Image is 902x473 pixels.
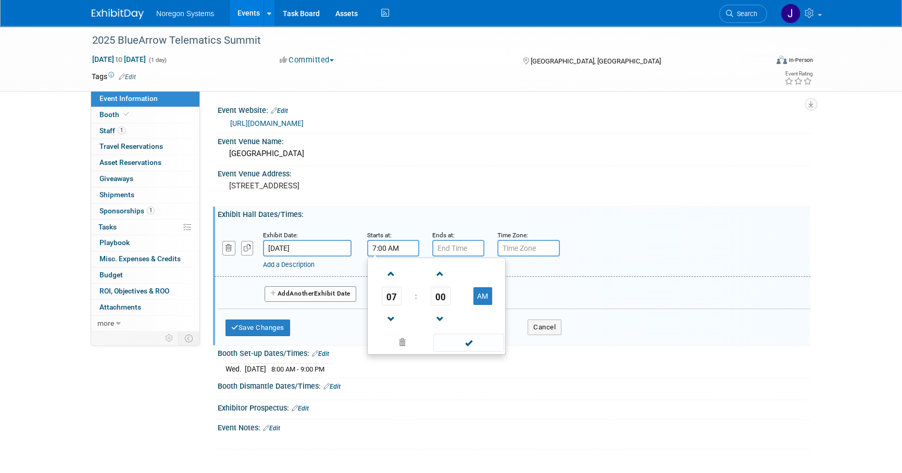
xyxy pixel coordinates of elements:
input: Start Time [367,240,419,257]
td: Personalize Event Tab Strip [160,331,179,345]
i: Booth reservation complete [124,111,129,117]
div: Booth Dismantle Dates/Times: [218,378,810,392]
a: Done [433,336,505,351]
span: 1 [118,126,126,134]
a: Edit [263,425,280,432]
a: Event Information [91,91,199,107]
td: Toggle Event Tabs [179,331,200,345]
span: Travel Reservations [99,142,163,150]
span: Staff [99,126,126,135]
a: Clear selection [370,336,434,350]
span: Playbook [99,238,130,247]
input: Time Zone [497,240,560,257]
a: Playbook [91,235,199,251]
a: Travel Reservations [91,139,199,155]
div: Event Format [706,54,813,70]
div: Event Rating [784,71,812,76]
a: Edit [292,405,309,412]
span: Pick Hour [382,287,402,305]
a: Tasks [91,220,199,235]
small: Time Zone: [497,232,528,239]
a: Sponsorships1 [91,203,199,219]
span: ROI, Objectives & ROO [99,287,169,295]
div: Event Website: [218,103,810,116]
div: [GEOGRAPHIC_DATA] [226,146,803,162]
input: Date [263,240,352,257]
span: Event Information [99,94,158,103]
span: (1 day) [148,57,167,63]
div: Event Venue Name: [218,134,810,147]
span: Misc. Expenses & Credits [99,254,181,263]
a: Decrement Hour [382,305,402,332]
span: Another [290,290,314,297]
a: Increment Minute [431,260,450,287]
span: Giveaways [99,174,133,183]
small: Ends at: [432,232,455,239]
span: Noregon Systems [156,9,214,18]
button: AM [473,287,492,305]
div: Exhibit Hall Dates/Times: [218,207,810,220]
a: Decrement Minute [431,305,450,332]
a: Edit [323,383,341,390]
button: Cancel [528,319,561,335]
a: Asset Reservations [91,155,199,171]
span: [GEOGRAPHIC_DATA], [GEOGRAPHIC_DATA] [530,57,660,65]
a: ROI, Objectives & ROO [91,284,199,299]
a: Booth [91,107,199,123]
a: Attachments [91,300,199,315]
div: Event Venue Address: [218,166,810,179]
span: 1 [147,207,155,214]
a: Budget [91,267,199,283]
span: more [97,319,114,327]
td: [DATE] [245,363,266,374]
a: Edit [312,350,329,357]
span: Pick Minute [431,287,450,305]
td: : [413,287,419,305]
span: Tasks [98,223,117,231]
img: ExhibitDay [92,9,144,19]
pre: [STREET_ADDRESS] [229,181,453,190]
small: Starts at: [367,232,392,239]
a: [URL][DOMAIN_NAME] [230,119,304,127]
td: Wed. [226,363,245,374]
button: AddAnotherExhibit Date [265,286,356,302]
div: In-Person [788,56,813,64]
a: Edit [119,73,136,81]
div: Event Notes: [218,420,810,433]
a: Staff1 [91,123,199,139]
a: Add a Description [263,261,315,269]
span: Booth [99,110,131,119]
span: 8:00 AM - 9:00 PM [271,365,324,373]
button: Committed [276,55,338,66]
input: End Time [432,240,484,257]
span: Search [733,10,757,18]
button: Save Changes [226,319,290,336]
div: Booth Set-up Dates/Times: [218,346,810,359]
a: more [91,316,199,331]
div: 2025 BlueArrow Telematics Summit [89,31,751,50]
a: Edit [271,107,288,114]
a: Giveaways [91,171,199,187]
td: Tags [92,71,136,82]
span: [DATE] [DATE] [92,55,146,64]
span: to [114,55,124,63]
a: Increment Hour [382,260,402,287]
a: Search [719,5,767,23]
span: Budget [99,271,123,279]
img: Format-Inperson.png [776,56,787,64]
span: Attachments [99,303,141,311]
small: Exhibit Date: [263,232,298,239]
span: Sponsorships [99,207,155,215]
a: Shipments [91,187,199,203]
span: Shipments [99,190,134,199]
img: Johana Gil [781,4,800,23]
div: Exhibitor Prospectus: [218,400,810,414]
span: Asset Reservations [99,158,161,167]
a: Misc. Expenses & Credits [91,251,199,267]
